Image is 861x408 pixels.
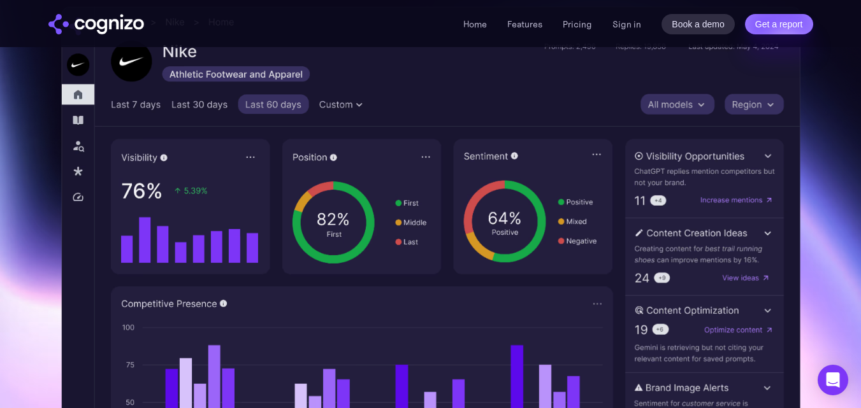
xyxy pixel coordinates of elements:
a: Home [463,18,487,30]
a: Features [507,18,542,30]
a: Book a demo [662,14,735,34]
a: Get a report [745,14,813,34]
a: Sign in [612,17,641,32]
div: Open Intercom Messenger [818,365,848,395]
a: Pricing [563,18,592,30]
img: cognizo logo [48,14,144,34]
a: home [48,14,144,34]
